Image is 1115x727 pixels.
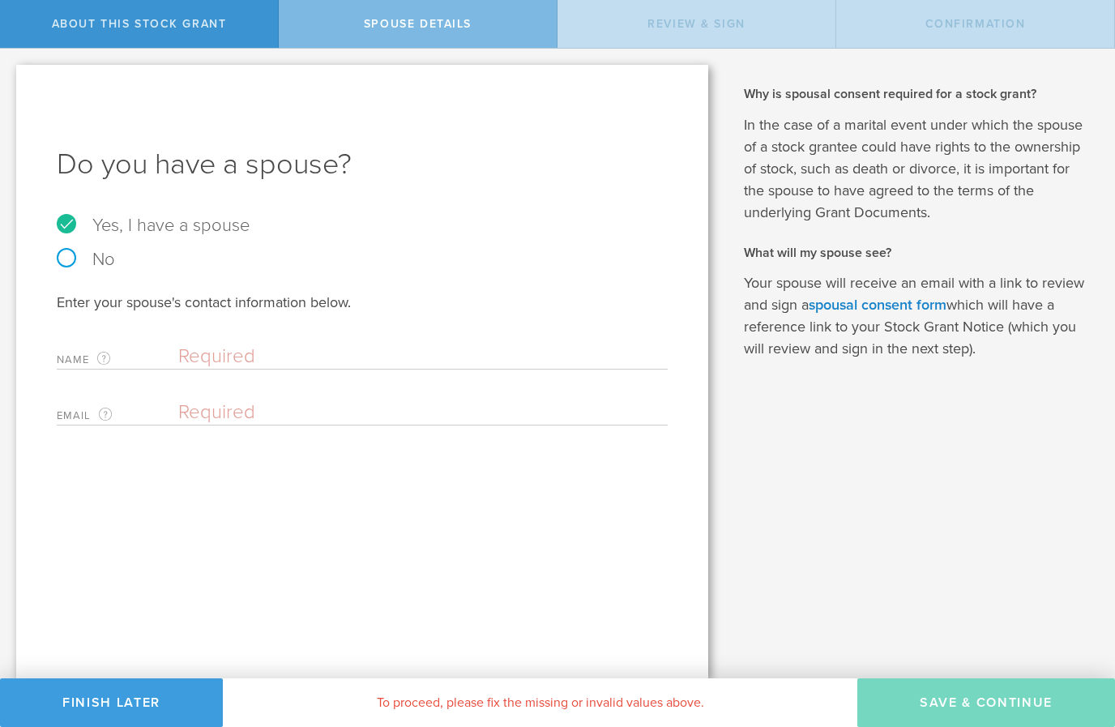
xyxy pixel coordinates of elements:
label: Name [57,350,178,369]
span: Confirmation [925,17,1026,31]
p: Your spouse will receive an email with a link to review and sign a which will have a reference li... [744,272,1091,360]
p: In the case of a marital event under which the spouse of a stock grantee could have rights to the... [744,114,1091,224]
label: No [57,250,668,268]
span: Review & Sign [647,17,745,31]
label: Yes, I have a spouse [57,216,668,234]
button: Save & Continue [857,678,1115,727]
h1: Do you have a spouse? [57,145,668,184]
input: Required [178,344,660,369]
input: Required [178,400,660,425]
h2: Why is spousal consent required for a stock grant? [744,85,1091,103]
h2: What will my spouse see? [744,244,1091,262]
span: Spouse Details [364,17,472,31]
label: Email [57,406,178,425]
div: To proceed, please fix the missing or invalid values above. [223,678,857,727]
span: About this stock grant [52,17,227,31]
a: spousal consent form [809,296,946,314]
div: Enter your spouse's contact information below. [57,293,668,312]
iframe: Chat Widget [1034,601,1115,678]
